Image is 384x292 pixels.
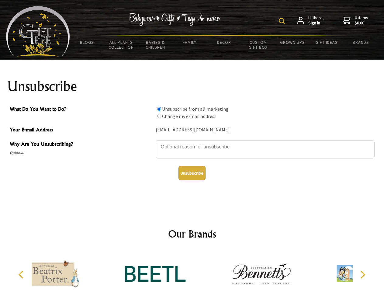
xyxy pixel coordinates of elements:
[157,107,161,111] input: What Do You Want to Do?
[157,114,161,118] input: What Do You Want to Do?
[173,36,207,49] a: Family
[355,20,368,26] strong: $0.00
[162,106,229,112] label: Unsubscribe from all marketing
[308,20,324,26] strong: Sign in
[156,125,375,135] div: [EMAIL_ADDRESS][DOMAIN_NAME]
[156,140,375,158] textarea: Why Are You Unsubscribing?
[10,105,153,114] span: What Do You Want to Do?
[10,149,153,156] span: Optional
[355,15,368,26] span: 0 items
[308,15,324,26] span: Hi there,
[178,166,206,180] button: Unsubscribe
[10,126,153,135] span: Your E-mail Address
[162,113,216,119] label: Change my e-mail address
[207,36,241,49] a: Decor
[297,15,324,26] a: Hi there,Sign in
[6,6,70,57] img: Babyware - Gifts - Toys and more...
[343,15,368,26] a: 0 items$0.00
[275,36,310,49] a: Grown Ups
[356,268,369,281] button: Next
[15,268,29,281] button: Previous
[104,36,139,54] a: All Plants Collection
[12,227,372,241] h2: Our Brands
[241,36,275,54] a: Custom Gift Box
[279,18,285,24] img: product search
[138,36,173,54] a: Babies & Children
[344,36,378,49] a: Brands
[10,140,153,149] span: Why Are You Unsubscribing?
[129,13,220,26] img: Babywear - Gifts - Toys & more
[310,36,344,49] a: Gift Ideas
[70,36,104,49] a: BLOGS
[7,79,377,94] h1: Unsubscribe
